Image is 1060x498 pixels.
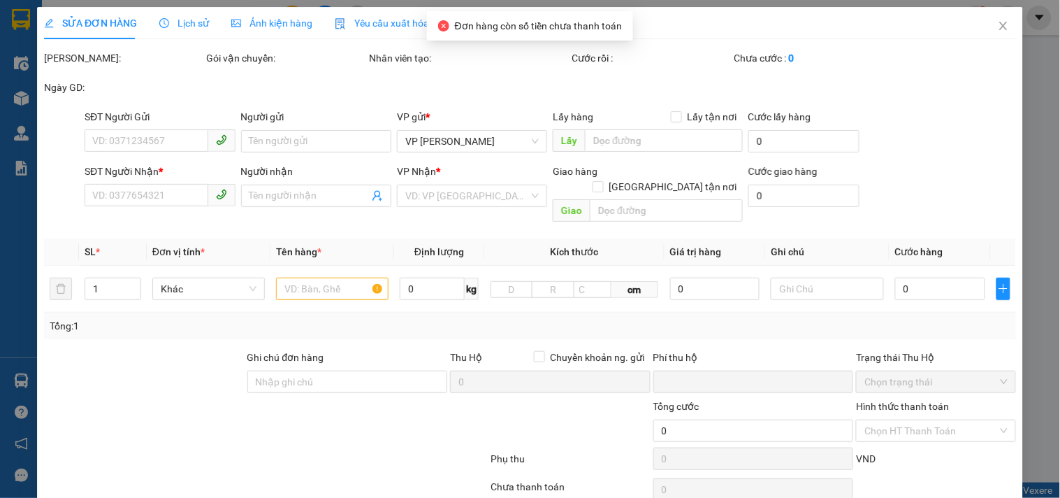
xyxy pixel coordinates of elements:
[734,50,894,66] div: Chưa cước :
[998,20,1009,31] span: close
[335,17,482,29] span: Yêu cầu xuất hóa đơn điện tử
[405,131,539,152] span: VP Hạ Long
[247,352,324,363] label: Ghi chú đơn hàng
[276,278,389,300] input: VD: Bàn, Ghế
[748,185,860,207] input: Cước giao hàng
[241,164,391,179] div: Người nhận
[44,80,203,95] div: Ngày GD:
[231,17,312,29] span: Ảnh kiện hàng
[572,50,732,66] div: Cước rồi :
[247,371,448,393] input: Ghi chú đơn hàng
[44,50,203,66] div: [PERSON_NAME]:
[771,278,884,300] input: Ghi Chú
[545,350,651,365] span: Chuyển khoản ng. gửi
[653,350,854,371] div: Phí thu hộ
[653,401,699,412] span: Tổng cước
[748,130,860,152] input: Cước lấy hàng
[984,7,1023,46] button: Close
[241,109,391,124] div: Người gửi
[553,166,598,177] span: Giao hàng
[491,281,532,298] input: D
[450,352,482,363] span: Thu Hộ
[997,283,1010,294] span: plus
[161,278,256,299] span: Khác
[895,246,943,257] span: Cước hàng
[611,281,658,298] span: cm
[553,129,586,152] span: Lấy
[590,199,743,222] input: Dọc đường
[856,453,876,464] span: VND
[574,281,611,298] input: C
[85,109,235,124] div: SĐT Người Gửi
[50,318,410,334] div: Tổng: 1
[397,109,547,124] div: VP gửi
[372,190,383,201] span: user-add
[586,129,743,152] input: Dọc đường
[553,199,590,222] span: Giao
[489,451,651,476] div: Phụ thu
[231,18,241,28] span: picture
[44,17,137,29] span: SỬA ĐƠN HÀNG
[159,18,169,28] span: clock-circle
[216,189,227,200] span: phone
[996,278,1010,300] button: plus
[85,164,235,179] div: SĐT Người Nhận
[550,246,598,257] span: Kích thước
[766,239,890,266] th: Ghi chú
[604,179,743,194] span: [GEOGRAPHIC_DATA] tận nơi
[455,20,622,31] span: Đơn hàng còn số tiền chưa thanh toán
[856,350,1015,365] div: Trạng thái Thu Hộ
[414,246,464,257] span: Định lượng
[44,18,54,28] span: edit
[216,134,227,145] span: phone
[85,246,96,257] span: SL
[438,20,449,31] span: close-circle
[369,50,569,66] div: Nhân viên tạo:
[789,52,794,64] b: 0
[670,246,722,257] span: Giá trị hàng
[50,278,72,300] button: delete
[532,281,574,298] input: R
[397,166,436,177] span: VP Nhận
[207,50,366,66] div: Gói vận chuyển:
[856,401,949,412] label: Hình thức thanh toán
[864,371,1007,392] span: Chọn trạng thái
[335,18,346,29] img: icon
[748,166,818,177] label: Cước giao hàng
[159,17,209,29] span: Lịch sử
[682,109,743,124] span: Lấy tận nơi
[553,111,594,122] span: Lấy hàng
[748,111,811,122] label: Cước lấy hàng
[465,278,479,300] span: kg
[152,246,205,257] span: Đơn vị tính
[276,246,321,257] span: Tên hàng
